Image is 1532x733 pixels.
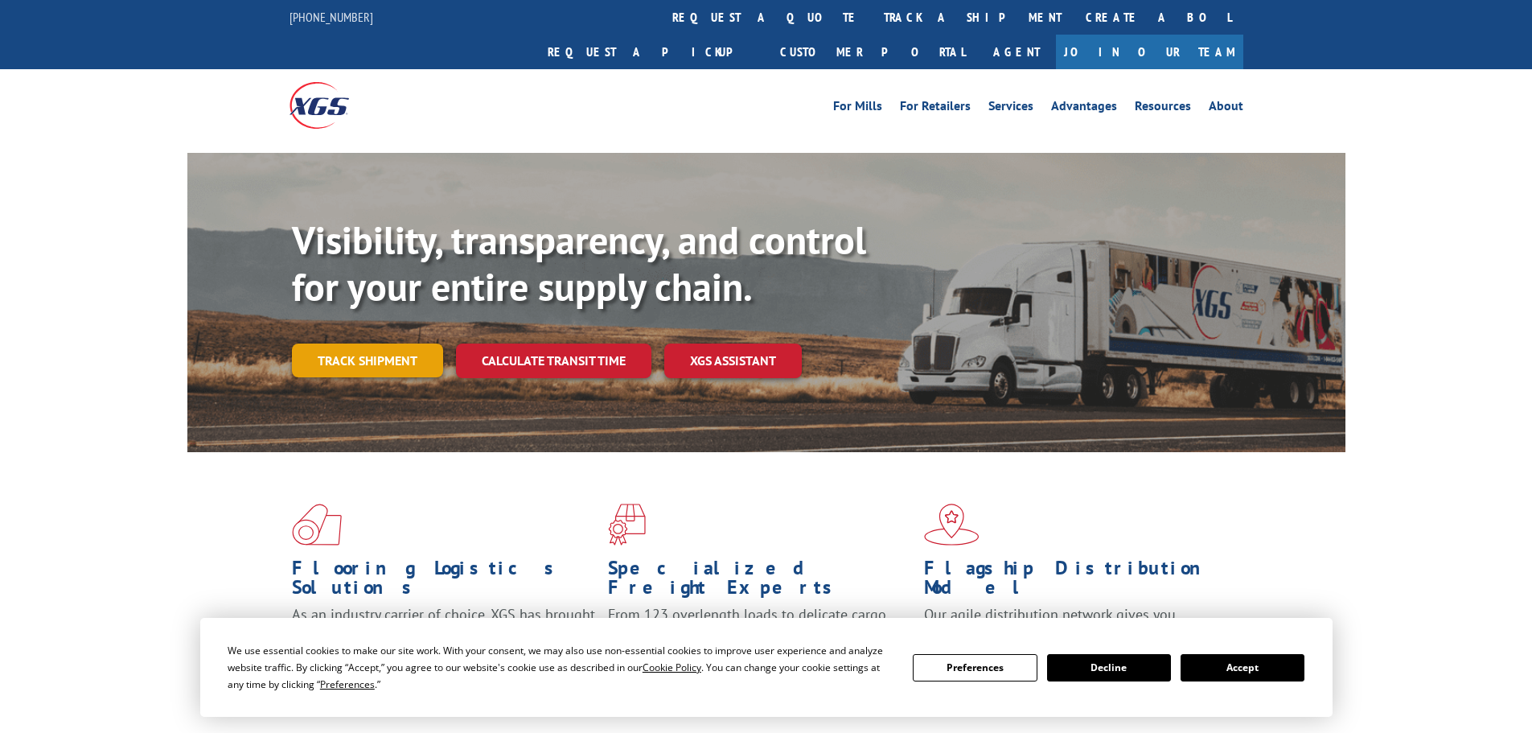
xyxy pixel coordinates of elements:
[292,504,342,546] img: xgs-icon-total-supply-chain-intelligence-red
[988,100,1033,117] a: Services
[768,35,977,69] a: Customer Portal
[292,344,443,377] a: Track shipment
[643,661,701,674] span: Cookie Policy
[320,677,375,691] span: Preferences
[664,344,802,378] a: XGS ASSISTANT
[1051,100,1117,117] a: Advantages
[1056,35,1243,69] a: Join Our Team
[1181,654,1304,682] button: Accept
[1135,100,1191,117] a: Resources
[228,642,893,693] div: We use essential cookies to make our site work. With your consent, we may also use non-essential ...
[292,558,596,605] h1: Flooring Logistics Solutions
[292,215,866,311] b: Visibility, transparency, and control for your entire supply chain.
[924,605,1220,643] span: Our agile distribution network gives you nationwide inventory management on demand.
[900,100,971,117] a: For Retailers
[292,605,595,662] span: As an industry carrier of choice, XGS has brought innovation and dedication to flooring logistics...
[924,504,980,546] img: xgs-icon-flagship-distribution-model-red
[1047,654,1171,682] button: Decline
[913,654,1037,682] button: Preferences
[924,558,1228,605] h1: Flagship Distribution Model
[833,100,882,117] a: For Mills
[290,9,373,25] a: [PHONE_NUMBER]
[200,618,1333,717] div: Cookie Consent Prompt
[608,605,912,677] p: From 123 overlength loads to delicate cargo, our experienced staff knows the best way to move you...
[1209,100,1243,117] a: About
[608,558,912,605] h1: Specialized Freight Experts
[536,35,768,69] a: Request a pickup
[456,344,651,378] a: Calculate transit time
[608,504,646,546] img: xgs-icon-focused-on-flooring-red
[977,35,1056,69] a: Agent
